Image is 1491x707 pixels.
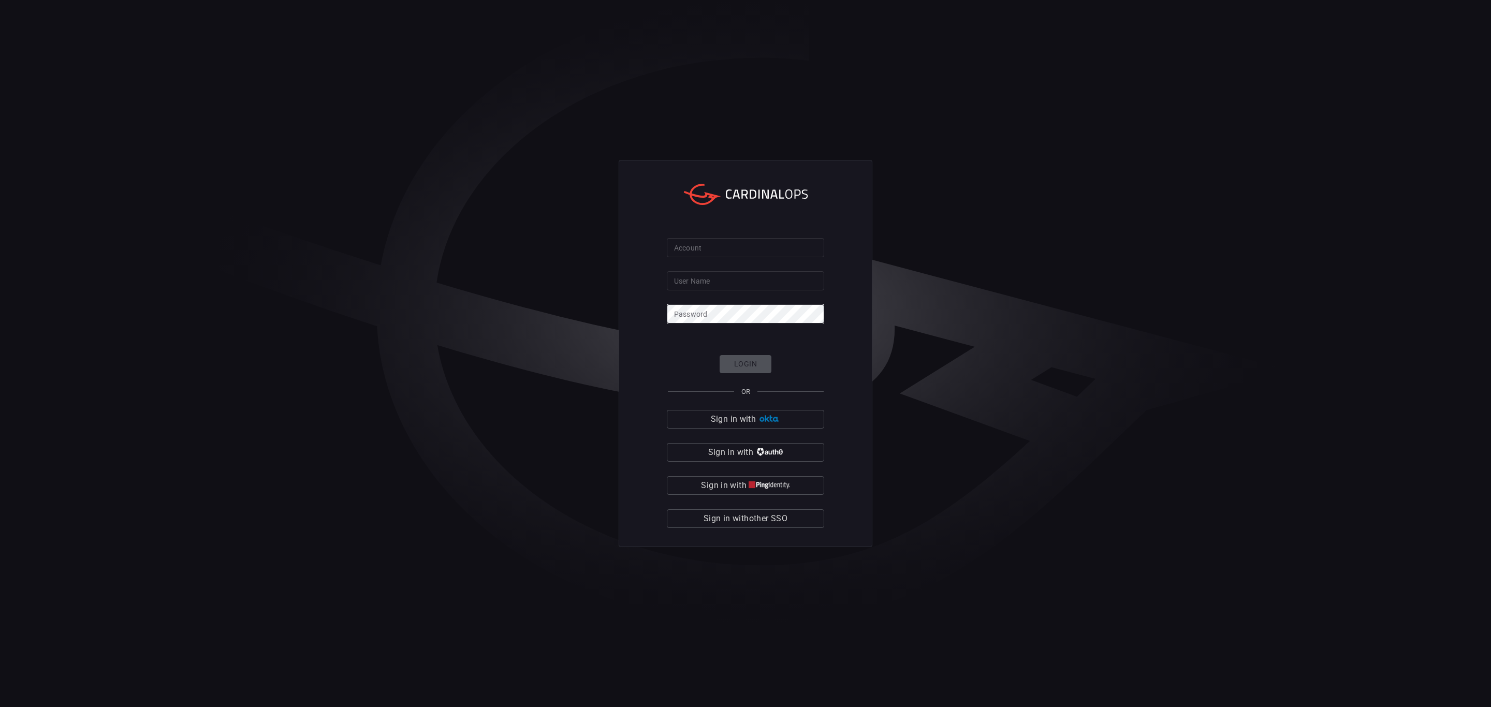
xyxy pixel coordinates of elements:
[667,410,824,429] button: Sign in with
[758,415,780,423] img: Ad5vKXme8s1CQAAAABJRU5ErkJggg==
[667,238,824,257] input: Type your account
[667,271,824,290] input: Type your user name
[667,476,824,495] button: Sign in with
[708,445,753,460] span: Sign in with
[749,481,790,489] img: quu4iresuhQAAAABJRU5ErkJggg==
[741,388,750,395] span: OR
[755,448,783,456] img: vP8Hhh4KuCH8AavWKdZY7RZgAAAAASUVORK5CYII=
[667,509,824,528] button: Sign in withother SSO
[701,478,746,493] span: Sign in with
[711,412,756,426] span: Sign in with
[704,511,787,526] span: Sign in with other SSO
[667,443,824,462] button: Sign in with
